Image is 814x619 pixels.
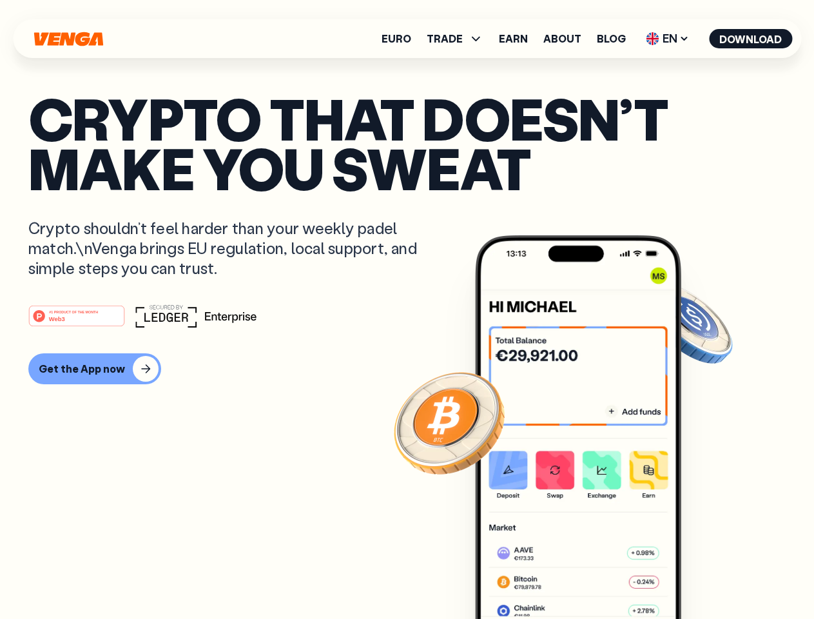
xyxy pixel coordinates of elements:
p: Crypto that doesn’t make you sweat [28,93,786,192]
tspan: Web3 [49,315,65,322]
p: Crypto shouldn’t feel harder than your weekly padel match.\nVenga brings EU regulation, local sup... [28,218,436,279]
svg: Home [32,32,104,46]
a: Blog [597,34,626,44]
a: Get the App now [28,353,786,384]
a: Earn [499,34,528,44]
button: Download [709,29,792,48]
span: TRADE [427,34,463,44]
tspan: #1 PRODUCT OF THE MONTH [49,309,98,313]
span: TRADE [427,31,483,46]
a: About [543,34,581,44]
img: Bitcoin [391,364,507,480]
button: Get the App now [28,353,161,384]
div: Get the App now [39,362,125,375]
img: USDC coin [643,277,735,370]
span: EN [641,28,693,49]
a: #1 PRODUCT OF THE MONTHWeb3 [28,313,125,329]
a: Euro [382,34,411,44]
img: flag-uk [646,32,659,45]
